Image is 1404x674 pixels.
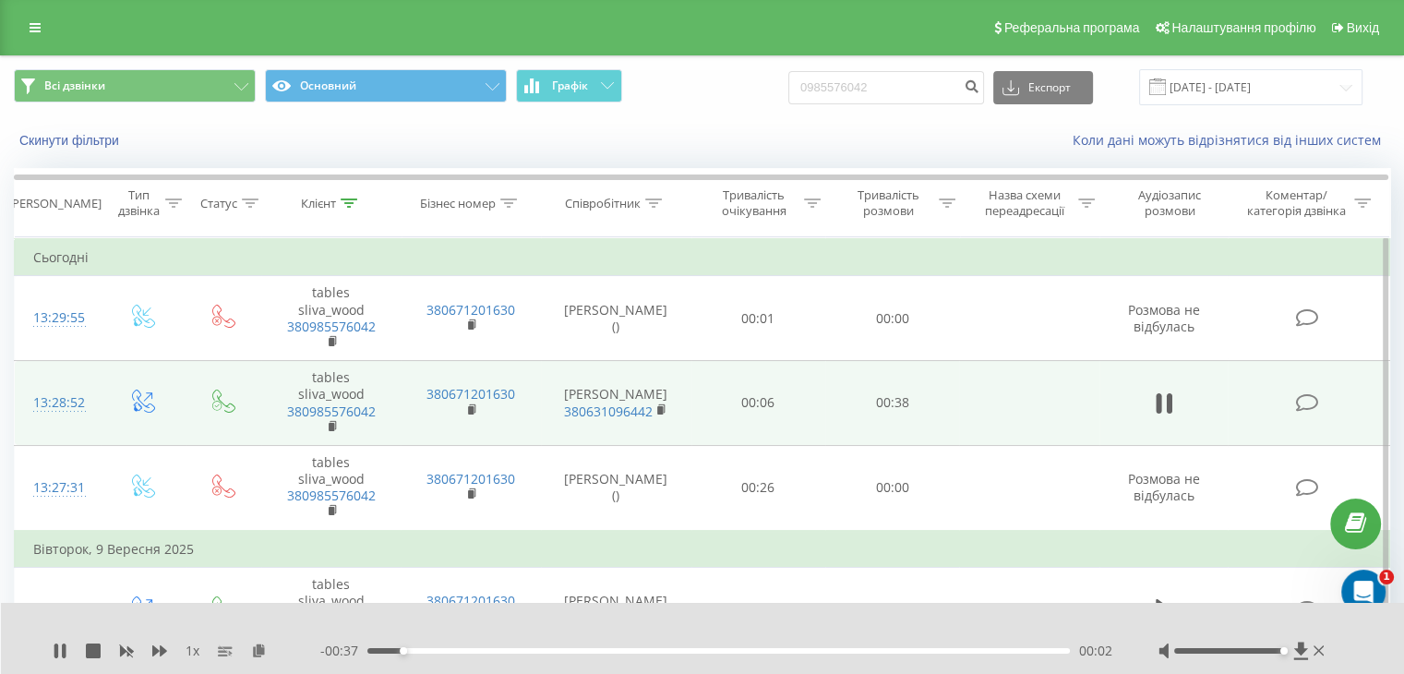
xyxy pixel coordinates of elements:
[842,187,934,219] div: Тривалість розмови
[1341,570,1386,614] iframe: Intercom live chat
[15,531,1390,568] td: Вівторок, 9 Вересня 2025
[516,69,622,102] button: Графік
[541,567,691,652] td: [PERSON_NAME]
[825,567,959,652] td: 00:44
[552,79,588,92] span: Графік
[426,301,515,319] a: 380671201630
[33,470,82,506] div: 13:27:31
[1073,131,1390,149] a: Коли дані можуть відрізнятися вiд інших систем
[200,196,237,211] div: Статус
[691,276,825,361] td: 00:01
[564,403,653,420] a: 380631096442
[1171,20,1315,35] span: Налаштування профілю
[1347,20,1379,35] span: Вихід
[1379,570,1394,584] span: 1
[541,445,691,530] td: [PERSON_NAME] ()
[426,385,515,403] a: 380671201630
[14,132,128,149] button: Скинути фільтри
[977,187,1074,219] div: Назва схеми переадресації
[993,71,1093,104] button: Експорт
[1004,20,1140,35] span: Реферальна програма
[1279,647,1287,655] div: Accessibility label
[708,187,800,219] div: Тривалість очікування
[1242,187,1350,219] div: Коментар/категорія дзвінка
[301,196,336,211] div: Клієнт
[186,642,199,660] span: 1 x
[565,196,641,211] div: Співробітник
[33,592,82,628] div: 10:53:48
[1128,301,1200,335] span: Розмова не відбулась
[261,276,401,361] td: tables sliva_wood
[116,187,160,219] div: Тип дзвінка
[33,300,82,336] div: 13:29:55
[691,567,825,652] td: 00:28
[265,69,507,102] button: Основний
[287,403,376,420] a: 380985576042
[261,445,401,530] td: tables sliva_wood
[426,470,515,487] a: 380671201630
[691,361,825,446] td: 00:06
[541,276,691,361] td: [PERSON_NAME] ()
[14,69,256,102] button: Всі дзвінки
[44,78,105,93] span: Всі дзвінки
[691,445,825,530] td: 00:26
[1079,642,1112,660] span: 00:02
[15,239,1390,276] td: Сьогодні
[287,318,376,335] a: 380985576042
[541,361,691,446] td: [PERSON_NAME]
[825,361,959,446] td: 00:38
[33,385,82,421] div: 13:28:52
[320,642,367,660] span: - 00:37
[261,361,401,446] td: tables sliva_wood
[825,445,959,530] td: 00:00
[1128,470,1200,504] span: Розмова не відбулась
[788,71,984,104] input: Пошук за номером
[400,647,407,655] div: Accessibility label
[420,196,496,211] div: Бізнес номер
[8,196,102,211] div: [PERSON_NAME]
[261,567,401,652] td: tables sliva_wood
[1116,187,1224,219] div: Аудіозапис розмови
[426,592,515,609] a: 380671201630
[825,276,959,361] td: 00:00
[287,487,376,504] a: 380985576042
